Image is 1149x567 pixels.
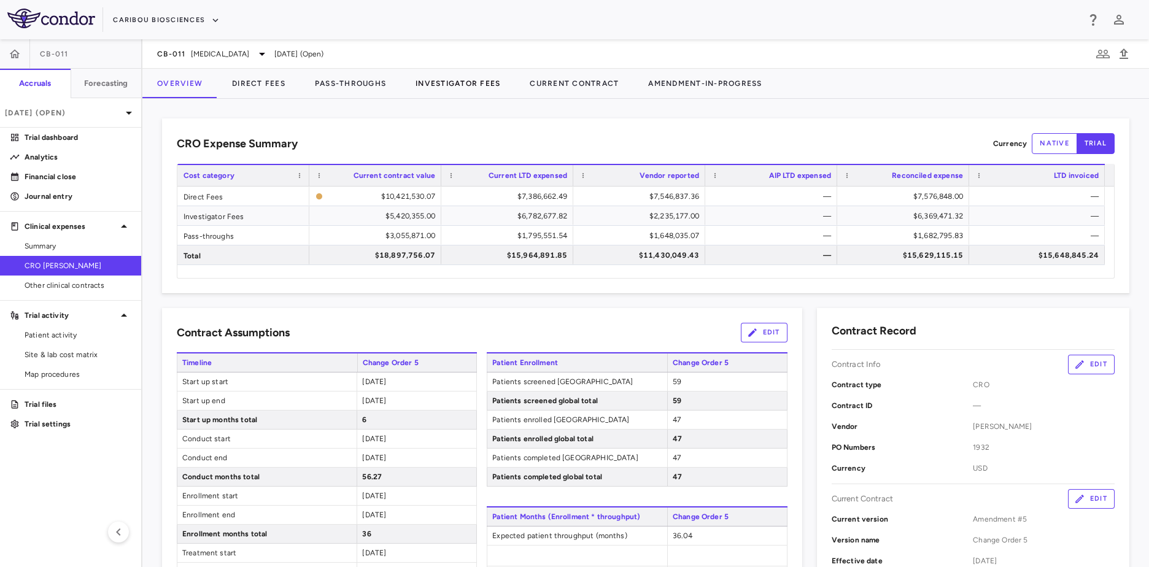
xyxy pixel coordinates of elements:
[848,245,963,265] div: $15,629,115.15
[973,463,1115,474] span: USD
[19,78,51,89] h6: Accruals
[25,152,131,163] p: Analytics
[177,411,357,429] span: Start up months total
[515,69,633,98] button: Current Contract
[673,531,693,540] span: 36.04
[673,434,682,443] span: 47
[177,353,357,372] span: Timeline
[487,468,667,486] span: Patients completed global total
[487,372,667,391] span: Patients screened [GEOGRAPHIC_DATA]
[973,421,1115,432] span: [PERSON_NAME]
[177,187,309,206] div: Direct Fees
[741,323,787,342] button: Edit
[177,468,357,486] span: Conduct months total
[362,453,386,462] span: [DATE]
[640,171,699,180] span: Vendor reported
[25,191,131,202] p: Journal entry
[354,171,435,180] span: Current contract value
[848,206,963,226] div: $6,369,471.32
[5,107,122,118] p: [DATE] (Open)
[177,487,357,505] span: Enrollment start
[362,472,382,481] span: 56.27
[452,187,567,206] div: $7,386,662.49
[973,534,1115,546] span: Change Order 5
[362,492,386,500] span: [DATE]
[177,245,309,264] div: Total
[673,453,681,462] span: 47
[487,353,667,372] span: Patient Enrollment
[832,359,881,370] p: Contract Info
[769,171,831,180] span: AIP LTD expensed
[832,323,916,339] h6: Contract Record
[320,226,435,245] div: $3,055,871.00
[177,372,357,391] span: Start up start
[584,187,699,206] div: $7,546,837.36
[452,226,567,245] div: $1,795,551.54
[487,411,667,429] span: Patients enrolled [GEOGRAPHIC_DATA]
[177,525,357,543] span: Enrollment months total
[25,221,117,232] p: Clinical expenses
[217,69,300,98] button: Direct Fees
[25,241,131,252] span: Summary
[191,48,250,60] span: [MEDICAL_DATA]
[25,330,131,341] span: Patient activity
[832,400,973,411] p: Contract ID
[973,555,1115,566] span: [DATE]
[40,49,69,59] span: CB-011
[401,69,515,98] button: Investigator Fees
[973,442,1115,453] span: 1932
[157,49,186,59] span: CB-011
[113,10,220,30] button: Caribou Biosciences
[177,430,357,448] span: Conduct start
[1054,171,1099,180] span: LTD invoiced
[362,434,386,443] span: [DATE]
[452,206,567,226] div: $6,782,677.82
[1077,133,1115,154] button: trial
[25,260,131,271] span: CRO [PERSON_NAME]
[993,138,1027,149] p: Currency
[667,353,787,372] span: Change Order 5
[25,349,131,360] span: Site & lab cost matrix
[177,136,298,152] h6: CRO Expense Summary
[328,187,435,206] div: $10,421,530.07
[25,399,131,410] p: Trial files
[315,187,435,205] span: The contract record and uploaded budget values do not match. Please review the contract record an...
[177,391,357,410] span: Start up end
[300,69,401,98] button: Pass-Throughs
[973,400,1115,411] span: —
[362,511,386,519] span: [DATE]
[980,245,1099,265] div: $15,648,845.24
[832,463,973,474] p: Currency
[452,245,567,265] div: $15,964,891.85
[362,377,386,386] span: [DATE]
[667,507,787,526] span: Change Order 5
[584,245,699,265] div: $11,430,049.43
[362,396,386,405] span: [DATE]
[25,369,131,380] span: Map procedures
[362,415,366,424] span: 6
[84,78,128,89] h6: Forecasting
[25,418,131,430] p: Trial settings
[25,171,131,182] p: Financial close
[832,379,973,390] p: Contract type
[716,245,831,265] div: —
[487,449,667,467] span: Patients completed [GEOGRAPHIC_DATA]
[1068,489,1115,509] button: Edit
[487,430,667,448] span: Patients enrolled global total
[274,48,324,60] span: [DATE] (Open)
[142,69,217,98] button: Overview
[25,310,117,321] p: Trial activity
[25,280,131,291] span: Other clinical contracts
[980,187,1099,206] div: —
[633,69,776,98] button: Amendment-In-Progress
[673,415,681,424] span: 47
[362,549,386,557] span: [DATE]
[832,421,973,432] p: Vendor
[357,353,478,372] span: Change Order 5
[973,379,1115,390] span: CRO
[848,226,963,245] div: $1,682,795.83
[584,206,699,226] div: $2,235,177.00
[973,514,1115,525] span: Amendment #5
[487,507,667,526] span: Patient Months (Enrollment * throughput)
[673,377,681,386] span: 59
